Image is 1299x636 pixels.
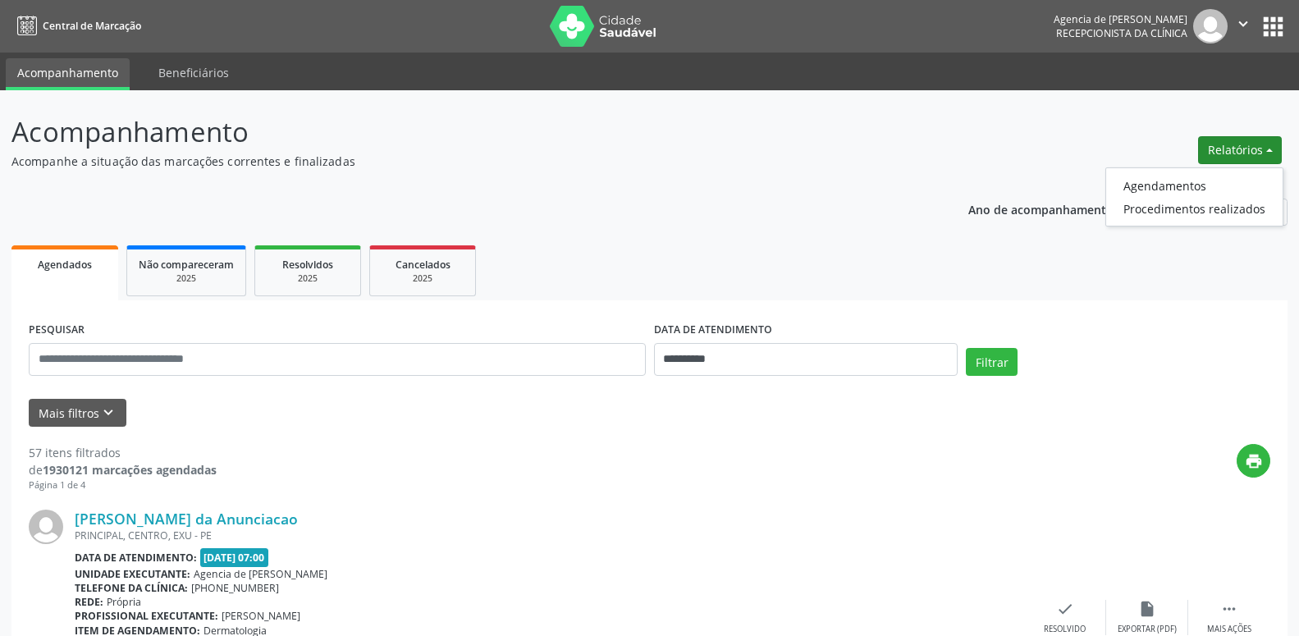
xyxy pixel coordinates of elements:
strong: 1930121 marcações agendadas [43,462,217,478]
b: Profissional executante: [75,609,218,623]
span: Agencia de [PERSON_NAME] [194,567,327,581]
b: Data de atendimento: [75,551,197,565]
span: [PHONE_NUMBER] [191,581,279,595]
div: 2025 [139,272,234,285]
span: Resolvidos [282,258,333,272]
button: Relatórios [1198,136,1282,164]
i: keyboard_arrow_down [99,404,117,422]
span: Não compareceram [139,258,234,272]
div: PRINCIPAL, CENTRO, EXU - PE [75,528,1024,542]
span: Recepcionista da clínica [1056,26,1187,40]
a: Acompanhamento [6,58,130,90]
a: Central de Marcação [11,12,141,39]
button: print [1237,444,1270,478]
div: Mais ações [1207,624,1251,635]
div: Agencia de [PERSON_NAME] [1054,12,1187,26]
b: Rede: [75,595,103,609]
a: Procedimentos realizados [1106,197,1283,220]
b: Unidade executante: [75,567,190,581]
img: img [29,510,63,544]
button:  [1228,9,1259,43]
label: DATA DE ATENDIMENTO [654,318,772,343]
a: Agendamentos [1106,174,1283,197]
i: check [1056,600,1074,618]
i: print [1245,452,1263,470]
a: [PERSON_NAME] da Anunciacao [75,510,298,528]
div: Página 1 de 4 [29,478,217,492]
div: de [29,461,217,478]
button: Filtrar [966,348,1018,376]
span: [PERSON_NAME] [222,609,300,623]
div: 2025 [382,272,464,285]
b: Telefone da clínica: [75,581,188,595]
i: insert_drive_file [1138,600,1156,618]
label: PESQUISAR [29,318,85,343]
button: apps [1259,12,1288,41]
img: img [1193,9,1228,43]
span: Agendados [38,258,92,272]
span: Própria [107,595,141,609]
p: Acompanhamento [11,112,905,153]
i:  [1220,600,1238,618]
span: Cancelados [396,258,451,272]
p: Ano de acompanhamento [968,199,1114,219]
div: 2025 [267,272,349,285]
div: 57 itens filtrados [29,444,217,461]
a: Beneficiários [147,58,240,87]
div: Resolvido [1044,624,1086,635]
span: Central de Marcação [43,19,141,33]
span: [DATE] 07:00 [200,548,269,567]
button: Mais filtroskeyboard_arrow_down [29,399,126,428]
div: Exportar (PDF) [1118,624,1177,635]
ul: Relatórios [1105,167,1283,226]
p: Acompanhe a situação das marcações correntes e finalizadas [11,153,905,170]
i:  [1234,15,1252,33]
